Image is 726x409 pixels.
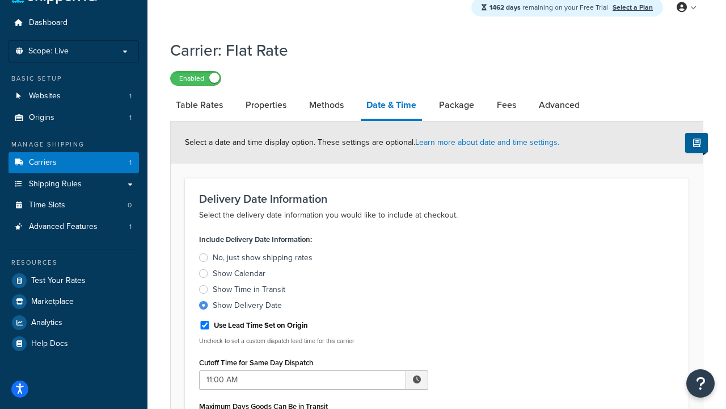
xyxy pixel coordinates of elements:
label: Include Delivery Date Information: [199,232,312,248]
a: Test Your Rates [9,270,139,291]
span: remaining on your Free Trial [489,2,610,12]
div: Show Delivery Date [213,300,282,311]
span: Websites [29,91,61,101]
span: Analytics [31,318,62,328]
a: Table Rates [170,91,229,119]
div: Basic Setup [9,74,139,84]
label: Enabled [171,72,221,85]
li: Time Slots [9,195,139,216]
a: Help Docs [9,333,139,354]
span: 1 [129,158,132,168]
a: Advanced [533,91,585,119]
span: 0 [128,201,132,210]
a: Date & Time [361,91,422,121]
a: Select a Plan [613,2,653,12]
h3: Delivery Date Information [199,193,674,205]
label: Cutoff Time for Same Day Dispatch [199,358,313,367]
label: Use Lead Time Set on Origin [214,320,308,331]
a: Origins1 [9,107,139,128]
p: Select the delivery date information you would like to include at checkout. [199,208,674,222]
a: Time Slots0 [9,195,139,216]
a: Carriers1 [9,152,139,173]
li: Origins [9,107,139,128]
h1: Carrier: Flat Rate [170,39,689,61]
a: Websites1 [9,86,139,107]
li: Advanced Features [9,216,139,237]
span: Dashboard [29,18,67,28]
div: No, just show shipping rates [213,252,313,264]
div: Manage Shipping [9,140,139,149]
li: Websites [9,86,139,107]
span: 1 [129,113,132,123]
span: Help Docs [31,339,68,349]
a: Learn more about date and time settings. [415,136,559,148]
a: Properties [240,91,292,119]
a: Shipping Rules [9,174,139,195]
strong: 1462 days [489,2,521,12]
span: Time Slots [29,201,65,210]
span: Origins [29,113,54,123]
a: Package [433,91,480,119]
span: Select a date and time display option. These settings are optional. [185,136,559,148]
span: Test Your Rates [31,276,86,286]
span: 1 [129,222,132,232]
a: Fees [491,91,522,119]
div: Show Calendar [213,268,265,279]
a: Analytics [9,312,139,333]
span: Carriers [29,158,57,168]
a: Dashboard [9,12,139,34]
a: Advanced Features1 [9,216,139,237]
a: Marketplace [9,291,139,312]
p: Uncheck to set a custom dispatch lead time for this carrier [199,337,428,345]
span: 1 [129,91,132,101]
button: Open Resource Center [686,369,715,398]
li: Carriers [9,152,139,173]
span: Shipping Rules [29,180,82,189]
button: Show Help Docs [685,133,708,153]
span: Scope: Live [28,47,69,56]
div: Show Time in Transit [213,284,285,295]
span: Advanced Features [29,222,98,232]
span: Marketplace [31,297,74,307]
a: Methods [303,91,349,119]
div: Resources [9,258,139,268]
